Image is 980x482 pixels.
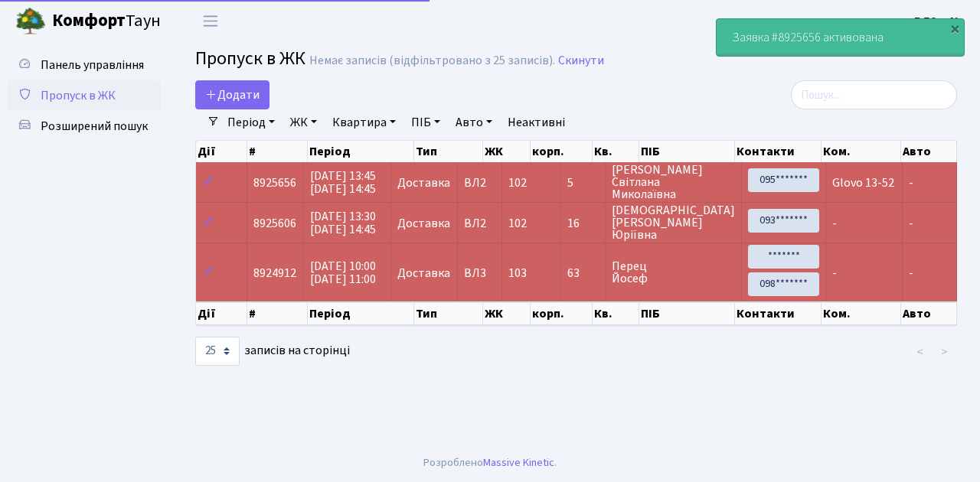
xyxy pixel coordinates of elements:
[195,45,305,72] span: Пропуск в ЖК
[612,164,735,200] span: [PERSON_NAME] Світлана Миколаївна
[639,141,735,162] th: ПІБ
[195,80,269,109] a: Додати
[901,302,957,325] th: Авто
[310,168,376,197] span: [DATE] 13:45 [DATE] 14:45
[914,12,962,31] a: ВЛ2 -. К.
[253,174,296,191] span: 8925656
[8,50,161,80] a: Панель управління
[558,54,604,68] a: Скинути
[612,204,735,241] span: [DEMOGRAPHIC_DATA] [PERSON_NAME] Юріївна
[508,265,527,282] span: 103
[15,6,46,37] img: logo.png
[8,111,161,142] a: Розширений пошук
[464,267,495,279] span: ВЛ3
[309,54,555,68] div: Немає записів (відфільтровано з 25 записів).
[308,302,415,325] th: Період
[423,454,557,471] div: Розроблено .
[41,118,148,135] span: Розширений пошук
[449,109,498,135] a: Авто
[567,177,599,189] span: 5
[791,80,957,109] input: Пошук...
[909,174,913,191] span: -
[832,174,894,191] span: Glovo 13-52
[253,265,296,282] span: 8924912
[508,174,527,191] span: 102
[464,177,495,189] span: ВЛ2
[41,57,144,73] span: Панель управління
[247,302,308,325] th: #
[284,109,323,135] a: ЖК
[195,337,240,366] select: записів на сторінці
[196,302,247,325] th: Дії
[639,302,735,325] th: ПІБ
[822,302,902,325] th: Ком.
[326,109,402,135] a: Квартира
[612,260,735,285] span: Перец Йосеф
[483,454,554,471] a: Massive Kinetic
[567,217,599,230] span: 16
[909,215,913,232] span: -
[247,141,308,162] th: #
[310,258,376,288] span: [DATE] 10:00 [DATE] 11:00
[41,87,116,104] span: Пропуск в ЖК
[464,217,495,230] span: ВЛ2
[205,86,260,103] span: Додати
[531,141,592,162] th: корп.
[508,215,527,232] span: 102
[531,302,592,325] th: корп.
[221,109,281,135] a: Період
[253,215,296,232] span: 8925606
[397,217,450,230] span: Доставка
[901,141,957,162] th: Авто
[414,302,483,325] th: Тип
[832,265,837,282] span: -
[593,302,639,325] th: Кв.
[832,215,837,232] span: -
[397,177,450,189] span: Доставка
[914,13,962,30] b: ВЛ2 -. К.
[501,109,571,135] a: Неактивні
[397,267,450,279] span: Доставка
[593,141,639,162] th: Кв.
[414,141,483,162] th: Тип
[8,80,161,111] a: Пропуск в ЖК
[909,265,913,282] span: -
[717,19,964,56] div: Заявка #8925656 активована
[735,302,821,325] th: Контакти
[405,109,446,135] a: ПІБ
[195,337,350,366] label: записів на сторінці
[483,302,531,325] th: ЖК
[52,8,161,34] span: Таун
[310,208,376,238] span: [DATE] 13:30 [DATE] 14:45
[52,8,126,33] b: Комфорт
[822,141,902,162] th: Ком.
[947,21,962,36] div: ×
[735,141,821,162] th: Контакти
[196,141,247,162] th: Дії
[308,141,415,162] th: Період
[567,267,599,279] span: 63
[191,8,230,34] button: Переключити навігацію
[483,141,531,162] th: ЖК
